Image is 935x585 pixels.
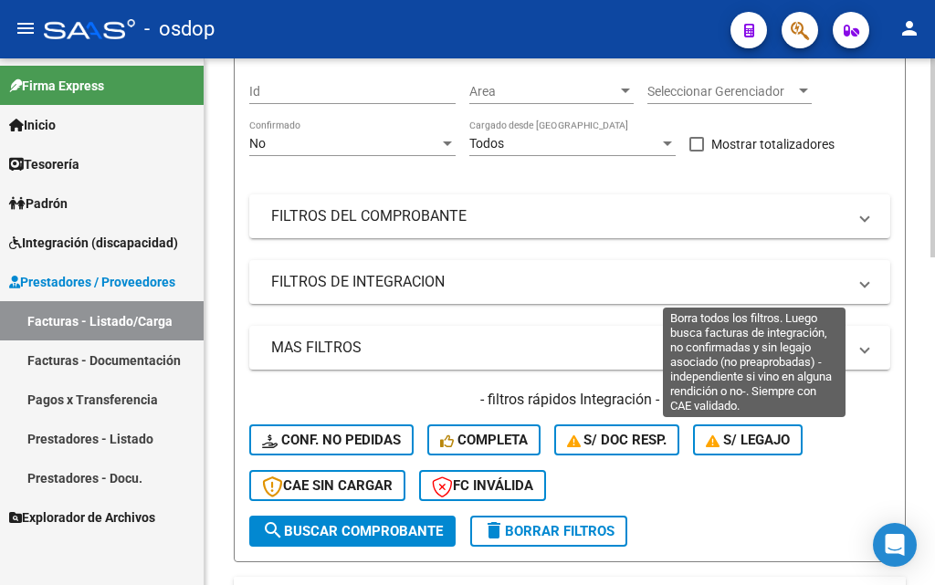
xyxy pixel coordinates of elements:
span: Padrón [9,193,68,214]
mat-icon: menu [15,17,37,39]
mat-icon: delete [483,519,505,541]
button: Buscar Comprobante [249,516,456,547]
button: Conf. no pedidas [249,424,414,455]
button: S/ legajo [693,424,803,455]
span: Inicio [9,115,56,135]
span: Integración (discapacidad) [9,233,178,253]
button: FC Inválida [419,470,546,501]
mat-expansion-panel-header: FILTROS DEL COMPROBANTE [249,194,890,238]
span: Buscar Comprobante [262,523,443,539]
button: S/ Doc Resp. [554,424,680,455]
span: S/ Doc Resp. [567,432,667,448]
span: S/ legajo [706,432,790,448]
mat-expansion-panel-header: MAS FILTROS [249,326,890,370]
span: No [249,136,266,151]
mat-panel-title: FILTROS DE INTEGRACION [271,272,846,292]
span: - osdop [144,9,215,49]
span: Conf. no pedidas [262,432,401,448]
mat-expansion-panel-header: FILTROS DE INTEGRACION [249,260,890,304]
span: FC Inválida [432,477,533,494]
span: Prestadores / Proveedores [9,272,175,292]
span: Borrar Filtros [483,523,615,539]
button: Completa [427,424,541,455]
mat-panel-title: MAS FILTROS [271,338,846,358]
button: CAE SIN CARGAR [249,470,405,501]
mat-panel-title: FILTROS DEL COMPROBANTE [271,206,846,226]
h4: - filtros rápidos Integración - [249,390,890,410]
span: Todos [469,136,504,151]
span: Completa [440,432,528,448]
button: Borrar Filtros [470,516,627,547]
mat-icon: person [898,17,920,39]
span: Mostrar totalizadores [711,133,835,155]
span: CAE SIN CARGAR [262,477,393,494]
span: Area [469,84,617,99]
span: Seleccionar Gerenciador [647,84,795,99]
span: Firma Express [9,76,104,96]
span: Explorador de Archivos [9,507,155,528]
span: Tesorería [9,154,79,174]
mat-icon: search [262,519,284,541]
div: Open Intercom Messenger [873,523,917,567]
